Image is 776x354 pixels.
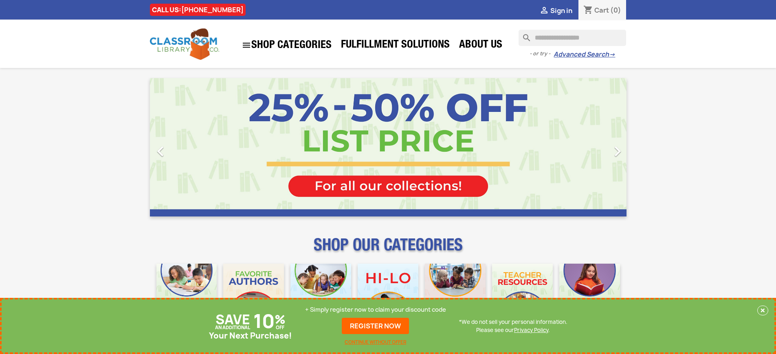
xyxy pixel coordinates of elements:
a:  Sign in [539,6,572,15]
a: About Us [455,37,506,54]
span: (0) [610,6,621,15]
span: - or try - [530,50,554,58]
i:  [150,141,171,162]
span: → [609,50,615,59]
a: Previous [150,78,222,216]
div: CALL US: [150,4,246,16]
img: CLC_Phonics_And_Decodables_Mobile.jpg [290,264,351,324]
a: Advanced Search→ [554,50,615,59]
img: CLC_HiLo_Mobile.jpg [358,264,418,324]
img: CLC_Bulk_Mobile.jpg [156,264,217,324]
span: Sign in [550,6,572,15]
i:  [242,40,251,50]
i: search [519,30,528,39]
i:  [607,141,628,162]
span: Cart [594,6,609,15]
a: SHOP CATEGORIES [237,36,336,54]
a: [PHONE_NUMBER] [181,5,244,14]
a: Fulfillment Solutions [337,37,454,54]
img: CLC_Teacher_Resources_Mobile.jpg [492,264,553,324]
img: CLC_Favorite_Authors_Mobile.jpg [223,264,284,324]
p: SHOP OUR CATEGORIES [150,243,627,257]
ul: Carousel container [150,78,627,216]
input: Search [519,30,626,46]
img: CLC_Dyslexia_Mobile.jpg [559,264,620,324]
i:  [539,6,549,16]
img: CLC_Fiction_Nonfiction_Mobile.jpg [425,264,486,324]
img: Classroom Library Company [150,28,219,60]
a: Next [555,78,627,216]
i: shopping_cart [583,6,593,15]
